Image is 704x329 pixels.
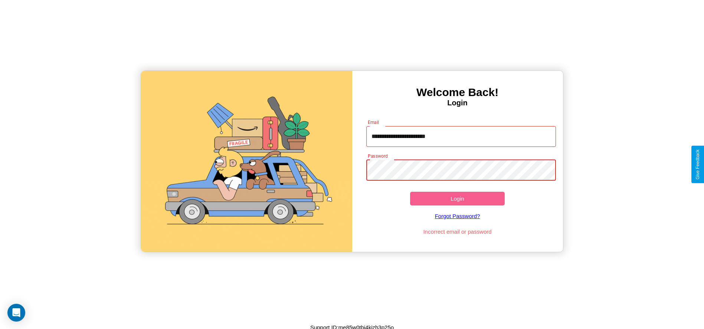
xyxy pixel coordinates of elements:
label: Password [368,153,387,159]
h4: Login [352,99,563,107]
img: gif [141,71,352,252]
h3: Welcome Back! [352,86,563,99]
div: Open Intercom Messenger [7,304,25,322]
a: Forgot Password? [363,205,552,227]
div: Give Feedback [695,149,700,180]
button: Login [410,192,505,205]
p: Incorrect email or password [363,227,552,237]
label: Email [368,119,379,125]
